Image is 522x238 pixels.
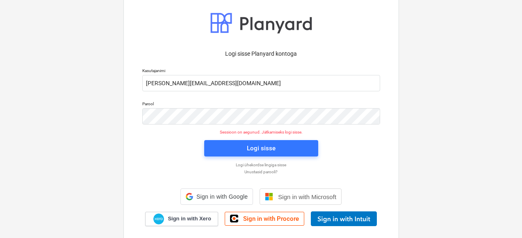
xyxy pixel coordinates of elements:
[142,101,380,108] p: Parool
[142,68,380,75] p: Kasutajanimi
[142,50,380,58] p: Logi sisse Planyard kontoga
[265,193,273,201] img: Microsoft logo
[278,193,336,200] span: Sign in with Microsoft
[243,215,299,222] span: Sign in with Procore
[168,215,211,222] span: Sign in with Xero
[138,162,384,168] a: Logi ühekordse lingiga sisse
[142,75,380,91] input: Kasutajanimi
[153,213,164,224] img: Xero logo
[137,129,385,135] p: Sessioon on aegunud. Jätkamiseks logi sisse.
[180,188,253,205] div: Sign in with Google
[196,193,248,200] span: Sign in with Google
[247,143,276,154] div: Logi sisse
[145,212,218,226] a: Sign in with Xero
[225,212,304,226] a: Sign in with Procore
[204,140,318,156] button: Logi sisse
[481,199,522,238] iframe: Chat Widget
[138,169,384,175] a: Unustasid parooli?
